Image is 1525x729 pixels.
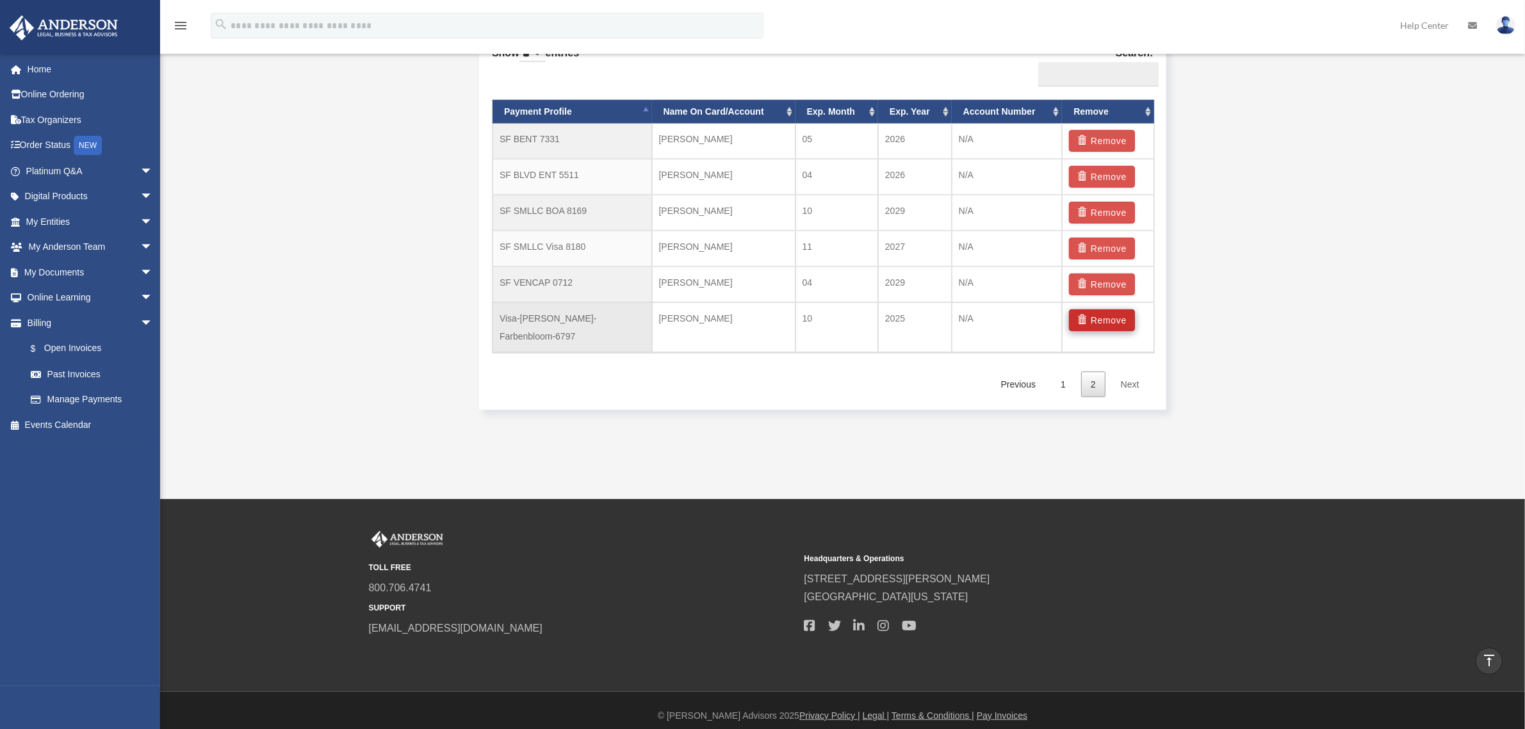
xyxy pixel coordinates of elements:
[493,266,652,302] td: SF VENCAP 0712
[140,158,166,184] span: arrow_drop_down
[369,602,795,615] small: SUPPORT
[1069,202,1135,224] button: Remove
[74,136,102,155] div: NEW
[652,231,795,266] td: [PERSON_NAME]
[369,623,542,634] a: [EMAIL_ADDRESS][DOMAIN_NAME]
[493,302,652,352] td: Visa-[PERSON_NAME]-Farbenbloom-6797
[140,184,166,210] span: arrow_drop_down
[1069,166,1135,188] button: Remove
[652,302,795,352] td: [PERSON_NAME]
[9,412,172,438] a: Events Calendar
[1069,130,1135,152] button: Remove
[795,159,878,195] td: 04
[369,582,432,593] a: 800.706.4741
[1081,372,1105,398] a: 2
[493,231,652,266] td: SF SMLLC Visa 8180
[140,259,166,286] span: arrow_drop_down
[369,561,795,575] small: TOLL FREE
[493,159,652,195] td: SF BLVD ENT 5511
[9,82,172,108] a: Online Ordering
[952,100,1063,124] th: Account Number: activate to sort column ascending
[878,124,952,159] td: 2026
[652,159,795,195] td: [PERSON_NAME]
[652,100,795,124] th: Name On Card/Account: activate to sort column ascending
[214,17,228,31] i: search
[1111,372,1149,398] a: Next
[952,302,1063,352] td: N/A
[804,591,968,602] a: [GEOGRAPHIC_DATA][US_STATE]
[9,310,172,336] a: Billingarrow_drop_down
[795,302,878,352] td: 10
[1051,372,1075,398] a: 1
[795,124,878,159] td: 05
[173,22,188,33] a: menu
[1069,309,1135,331] button: Remove
[799,710,860,721] a: Privacy Policy |
[952,231,1063,266] td: N/A
[1069,274,1135,295] button: Remove
[493,195,652,231] td: SF SMLLC BOA 8169
[878,266,952,302] td: 2029
[1496,16,1515,35] img: User Pic
[804,573,990,584] a: [STREET_ADDRESS][PERSON_NAME]
[952,124,1063,159] td: N/A
[9,259,172,285] a: My Documentsarrow_drop_down
[652,195,795,231] td: [PERSON_NAME]
[519,47,546,62] select: Showentries
[18,387,166,413] a: Manage Payments
[1481,653,1497,668] i: vertical_align_top
[804,552,1231,566] small: Headquarters & Operations
[878,100,952,124] th: Exp. Year: activate to sort column ascending
[9,133,172,159] a: Order StatusNEW
[652,124,795,159] td: [PERSON_NAME]
[977,710,1027,721] a: Pay Invoices
[795,231,878,266] td: 11
[493,124,652,159] td: SF BENT 7331
[9,56,172,82] a: Home
[9,209,172,234] a: My Entitiesarrow_drop_down
[863,710,890,721] a: Legal |
[9,107,172,133] a: Tax Organizers
[1038,62,1159,86] input: Search:
[795,266,878,302] td: 04
[140,310,166,336] span: arrow_drop_down
[6,15,122,40] img: Anderson Advisors Platinum Portal
[652,266,795,302] td: [PERSON_NAME]
[1069,238,1135,259] button: Remove
[795,195,878,231] td: 10
[140,234,166,261] span: arrow_drop_down
[9,158,172,184] a: Platinum Q&Aarrow_drop_down
[9,285,172,311] a: Online Learningarrow_drop_down
[1476,648,1503,675] a: vertical_align_top
[9,184,172,209] a: Digital Productsarrow_drop_down
[140,209,166,235] span: arrow_drop_down
[140,285,166,311] span: arrow_drop_down
[795,100,878,124] th: Exp. Month: activate to sort column ascending
[369,531,446,548] img: Anderson Advisors Platinum Portal
[160,708,1525,724] div: © [PERSON_NAME] Advisors 2025
[878,159,952,195] td: 2026
[878,195,952,231] td: 2029
[991,372,1045,398] a: Previous
[952,266,1063,302] td: N/A
[952,195,1063,231] td: N/A
[1033,44,1154,86] label: Search:
[892,710,974,721] a: Terms & Conditions |
[878,302,952,352] td: 2025
[38,341,44,357] span: $
[1062,100,1154,124] th: Remove: activate to sort column ascending
[18,361,172,387] a: Past Invoices
[493,100,652,124] th: Payment Profile: activate to sort column descending
[173,18,188,33] i: menu
[492,44,579,75] label: Show entries
[9,234,172,260] a: My Anderson Teamarrow_drop_down
[878,231,952,266] td: 2027
[952,159,1063,195] td: N/A
[18,336,172,362] a: $Open Invoices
